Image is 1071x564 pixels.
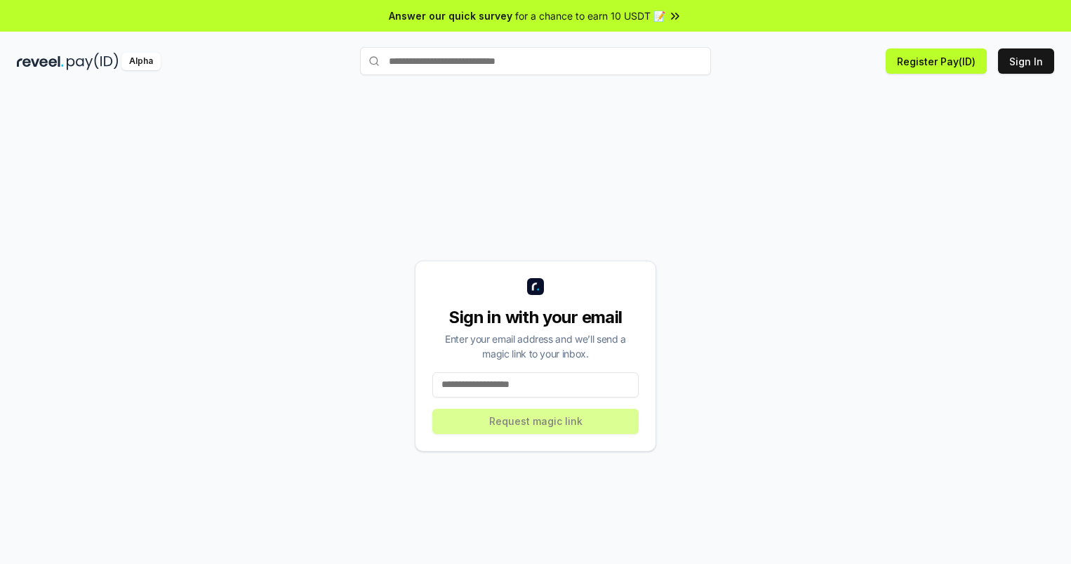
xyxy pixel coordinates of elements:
img: logo_small [527,278,544,295]
div: Alpha [121,53,161,70]
span: for a chance to earn 10 USDT 📝 [515,8,665,23]
img: pay_id [67,53,119,70]
span: Answer our quick survey [389,8,512,23]
button: Register Pay(ID) [886,48,987,74]
div: Enter your email address and we’ll send a magic link to your inbox. [432,332,639,361]
button: Sign In [998,48,1054,74]
div: Sign in with your email [432,306,639,329]
img: reveel_dark [17,53,64,70]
